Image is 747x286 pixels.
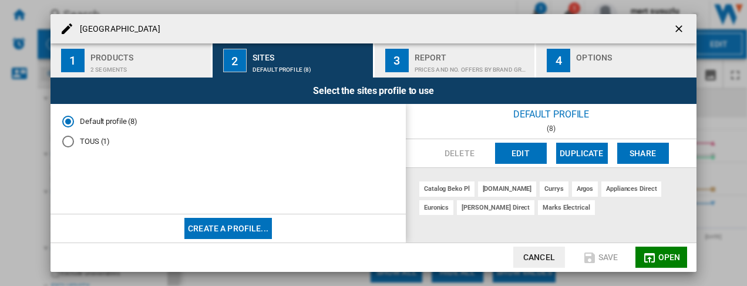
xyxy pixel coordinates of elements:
[601,181,661,196] div: appliances direct
[253,48,368,60] div: Sites
[51,43,212,78] button: 1 Products 2 segments
[574,247,626,268] button: Save
[478,181,537,196] div: [DOMAIN_NAME]
[513,247,565,268] button: Cancel
[576,48,692,60] div: Options
[572,181,598,196] div: argos
[617,143,669,164] button: Share
[213,43,374,78] button: 2 Sites Default profile (8)
[184,218,272,239] button: Create a profile...
[434,143,486,164] button: Delete
[540,181,568,196] div: currys
[538,200,594,215] div: marks electrical
[658,253,681,262] span: Open
[253,60,368,73] div: Default profile (8)
[419,181,475,196] div: catalog beko pl
[415,48,530,60] div: Report
[90,48,206,60] div: Products
[223,49,247,72] div: 2
[635,247,687,268] button: Open
[495,143,547,164] button: Edit
[419,200,453,215] div: euronics
[547,49,570,72] div: 4
[673,23,687,37] ng-md-icon: getI18NText('BUTTONS.CLOSE_DIALOG')
[385,49,409,72] div: 3
[598,253,618,262] span: Save
[51,78,696,104] div: Select the sites profile to use
[61,49,85,72] div: 1
[415,60,530,73] div: Prices and No. offers by brand graph
[74,23,160,35] h4: [GEOGRAPHIC_DATA]
[406,125,696,133] div: (8)
[556,143,608,164] button: Duplicate
[668,17,692,41] button: getI18NText('BUTTONS.CLOSE_DIALOG')
[406,104,696,125] div: Default profile
[375,43,536,78] button: 3 Report Prices and No. offers by brand graph
[536,43,696,78] button: 4 Options
[457,200,534,215] div: [PERSON_NAME] direct
[90,60,206,73] div: 2 segments
[62,136,394,147] md-radio-button: TOUS (1)
[62,116,394,127] md-radio-button: Default profile (8)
